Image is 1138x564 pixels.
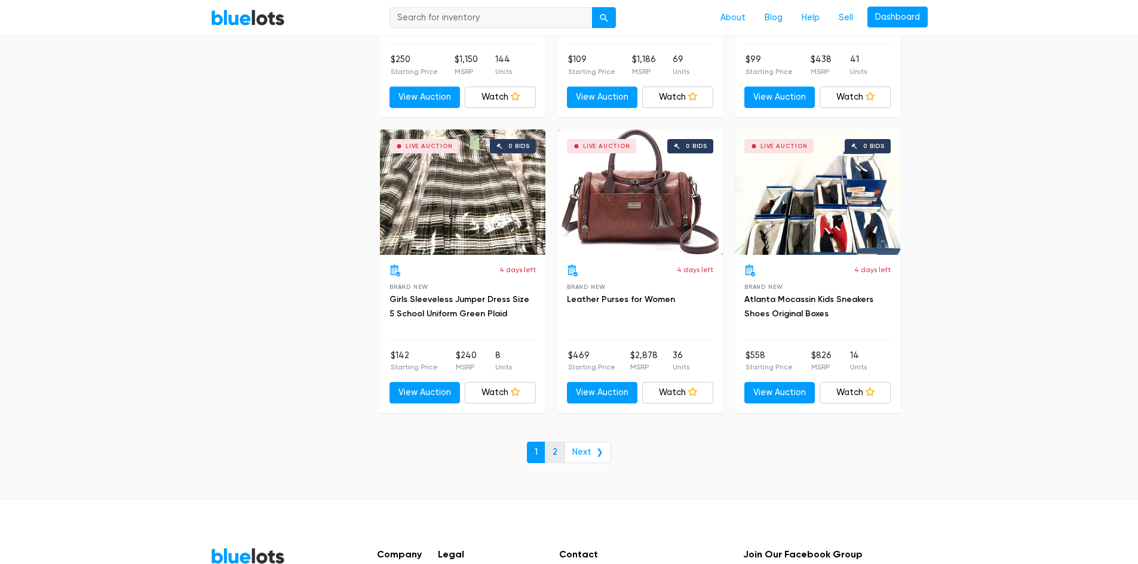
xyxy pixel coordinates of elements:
[567,87,638,108] a: View Auction
[455,66,478,77] p: MSRP
[568,362,615,372] p: Starting Price
[630,349,658,373] li: $2,878
[389,382,461,403] a: View Auction
[744,294,873,319] a: Atlanta Mocassin Kids Sneakers Shoes Original Boxes
[565,442,611,463] a: Next ❯
[811,349,832,373] li: $826
[746,66,793,77] p: Starting Price
[567,294,675,304] a: Leather Purses for Women
[391,362,438,372] p: Starting Price
[746,349,793,373] li: $558
[527,442,545,463] a: 1
[456,349,477,373] li: $240
[545,442,565,463] a: 2
[630,362,658,372] p: MSRP
[677,264,713,275] p: 4 days left
[568,349,615,373] li: $469
[863,143,885,149] div: 0 bids
[499,264,536,275] p: 4 days left
[811,53,832,77] li: $438
[583,143,630,149] div: Live Auction
[389,7,593,29] input: Search for inventory
[465,382,536,403] a: Watch
[632,53,656,77] li: $1,186
[746,53,793,77] li: $99
[686,143,707,149] div: 0 bids
[673,349,689,373] li: 36
[755,7,792,29] a: Blog
[867,7,928,28] a: Dashboard
[406,143,453,149] div: Live Auction
[850,66,867,77] p: Units
[567,283,606,290] span: Brand New
[438,548,542,560] h5: Legal
[854,264,891,275] p: 4 days left
[211,9,285,26] a: BlueLots
[632,66,656,77] p: MSRP
[465,87,536,108] a: Watch
[389,283,428,290] span: Brand New
[380,130,545,255] a: Live Auction 0 bids
[735,130,900,255] a: Live Auction 0 bids
[811,362,832,372] p: MSRP
[559,548,727,560] h5: Contact
[377,548,422,560] h5: Company
[820,382,891,403] a: Watch
[389,87,461,108] a: View Auction
[743,548,863,560] h5: Join Our Facebook Group
[820,87,891,108] a: Watch
[744,283,783,290] span: Brand New
[673,362,689,372] p: Units
[568,53,615,77] li: $109
[391,349,438,373] li: $142
[391,66,438,77] p: Starting Price
[391,53,438,77] li: $250
[508,143,530,149] div: 0 bids
[711,7,755,29] a: About
[673,66,689,77] p: Units
[557,130,723,255] a: Live Auction 0 bids
[456,362,477,372] p: MSRP
[673,53,689,77] li: 69
[850,362,867,372] p: Units
[389,294,529,319] a: Girls Sleeveless Jumper Dress Size 5 School Uniform Green Plaid
[760,143,808,149] div: Live Auction
[495,66,512,77] p: Units
[567,382,638,403] a: View Auction
[792,7,829,29] a: Help
[642,87,713,108] a: Watch
[744,382,815,403] a: View Auction
[829,7,863,29] a: Sell
[495,349,512,373] li: 8
[850,53,867,77] li: 41
[568,66,615,77] p: Starting Price
[495,362,512,372] p: Units
[850,349,867,373] li: 14
[746,362,793,372] p: Starting Price
[744,87,815,108] a: View Auction
[495,53,512,77] li: 144
[642,382,713,403] a: Watch
[811,66,832,77] p: MSRP
[455,53,478,77] li: $1,150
